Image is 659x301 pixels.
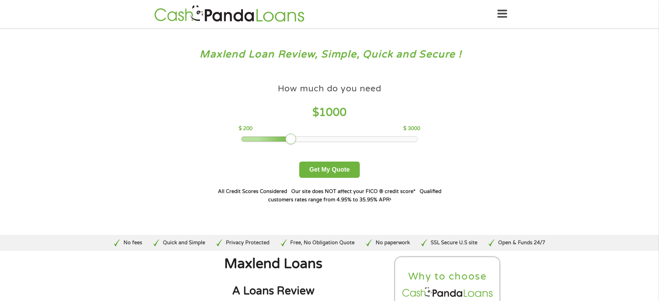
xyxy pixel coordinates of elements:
p: Free, No Obligation Quote [290,239,355,247]
h2: Why to choose [401,270,494,283]
p: Quick and Simple [163,239,205,247]
p: Privacy Protected [226,239,269,247]
p: No fees [123,239,142,247]
h3: Maxlend Loan Review, Simple, Quick and Secure ! [20,48,639,61]
span: 1000 [319,106,347,119]
strong: Our site does NOT affect your FICO ® credit score* [291,189,415,194]
button: Get My Quote [299,162,360,178]
img: GetLoanNow Logo [152,4,306,24]
p: SSL Secure U.S site [431,239,477,247]
p: $ 3000 [403,125,420,133]
h2: A Loans Review [158,284,388,298]
strong: All Credit Scores Considered [218,189,287,194]
p: Open & Funds 24/7 [498,239,545,247]
strong: Qualified customers rates range from 4.95% to 35.95% APR¹ [268,189,441,203]
p: $ 200 [239,125,253,133]
h4: How much do you need [278,83,382,94]
h4: $ [239,106,420,120]
p: No paperwork [376,239,410,247]
span: Maxlend Loans [224,256,322,272]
